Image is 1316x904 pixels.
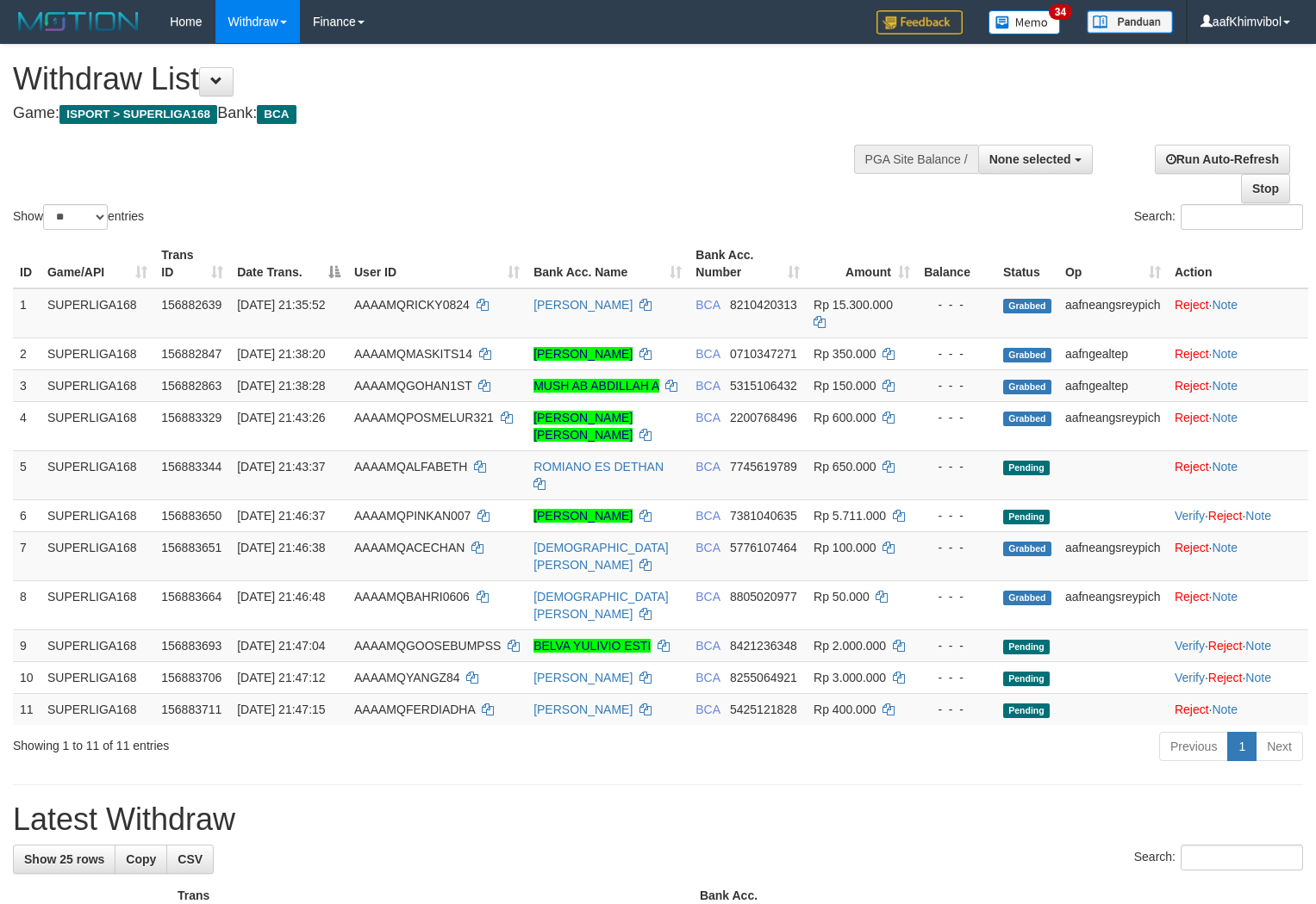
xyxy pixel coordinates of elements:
td: · [1168,369,1308,401]
h1: Latest Withdraw [13,802,1303,837]
span: 156883693 [161,639,221,653]
span: 156882847 [161,347,221,361]
h1: Withdraw List [13,62,860,96]
span: BCA [695,671,720,684]
a: Reject [1208,639,1243,653]
a: Run Auto-Refresh [1155,145,1290,174]
a: Note [1212,703,1238,716]
span: [DATE] 21:38:28 [237,379,325,393]
td: SUPERLIGA168 [41,580,154,629]
span: BCA [695,541,720,554]
span: CSV [178,852,203,866]
th: Balance [917,239,996,288]
span: AAAAMQGOHAN1ST [354,379,472,393]
td: · [1168,401,1308,450]
span: [DATE] 21:43:26 [237,411,325,424]
h4: Game: Bank: [13,105,860,122]
span: [DATE] 21:43:37 [237,460,325,474]
span: 156883664 [161,590,221,604]
span: BCA [695,703,720,716]
td: · · [1168,661,1308,693]
a: Reject [1175,411,1209,424]
a: [PERSON_NAME] [PERSON_NAME] [533,411,633,442]
a: Previous [1159,732,1228,761]
span: BCA [695,379,720,393]
td: SUPERLIGA168 [41,499,154,531]
td: 4 [13,401,41,450]
img: Feedback.jpg [876,10,963,34]
td: · [1168,580,1308,629]
a: Reject [1175,590,1209,604]
span: BCA [695,298,720,312]
td: SUPERLIGA168 [41,369,154,401]
label: Search: [1134,845,1303,870]
span: Copy 0710347271 to clipboard [730,347,797,361]
div: - - - [924,588,989,605]
td: SUPERLIGA168 [41,693,154,725]
span: Copy 2200768496 to clipboard [730,411,797,424]
td: · [1168,288,1308,338]
a: Reject [1208,671,1243,684]
div: - - - [924,458,989,475]
a: Note [1212,590,1238,604]
th: Amount: activate to sort column ascending [807,239,917,288]
span: Rp 350.000 [814,347,876,361]
div: - - - [924,409,989,426]
a: Verify [1175,671,1205,684]
a: [DEMOGRAPHIC_DATA][PERSON_NAME] [533,590,669,621]
span: AAAAMQALFABETH [354,460,467,474]
td: · [1168,693,1308,725]
td: SUPERLIGA168 [41,337,154,369]
div: - - - [924,345,989,362]
a: Note [1212,460,1238,474]
span: Copy [126,852,156,866]
a: Note [1212,379,1238,393]
span: Rp 600.000 [814,411,876,424]
a: Verify [1175,509,1205,523]
td: · [1168,450,1308,499]
td: aafneangsreypich [1058,288,1168,338]
span: Copy 8805020977 to clipboard [730,590,797,604]
td: · · [1168,499,1308,531]
a: Note [1212,541,1238,554]
a: Next [1256,732,1303,761]
span: Grabbed [1003,412,1051,426]
span: Copy 7381040635 to clipboard [730,509,797,523]
span: Pending [1003,703,1050,718]
span: Grabbed [1003,299,1051,313]
th: ID [13,239,41,288]
span: [DATE] 21:46:38 [237,541,325,554]
td: 6 [13,499,41,531]
span: Grabbed [1003,542,1051,556]
a: [PERSON_NAME] [533,298,633,312]
span: None selected [989,152,1071,166]
span: [DATE] 21:46:48 [237,590,325,604]
a: Copy [115,845,167,874]
td: 11 [13,693,41,725]
a: Note [1212,347,1238,361]
td: 2 [13,337,41,369]
a: [PERSON_NAME] [533,703,633,716]
th: Date Trans.: activate to sort column descending [230,239,347,288]
span: Rp 2.000.000 [814,639,886,653]
span: BCA [695,347,720,361]
a: [PERSON_NAME] [533,347,633,361]
span: AAAAMQPOSMELUR321 [354,411,494,424]
td: aafngealtep [1058,369,1168,401]
td: · · [1168,629,1308,661]
span: Rp 100.000 [814,541,876,554]
td: aafneangsreypich [1058,401,1168,450]
td: 9 [13,629,41,661]
a: Reject [1175,703,1209,716]
span: 156883711 [161,703,221,716]
span: AAAAMQRICKY0824 [354,298,470,312]
a: Note [1245,509,1271,523]
span: BCA [695,460,720,474]
span: Rp 15.300.000 [814,298,893,312]
span: Show 25 rows [24,852,104,866]
a: [PERSON_NAME] [533,671,633,684]
span: Rp 3.000.000 [814,671,886,684]
span: 156883650 [161,509,221,523]
span: Rp 5.711.000 [814,509,886,523]
span: Pending [1003,510,1050,524]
